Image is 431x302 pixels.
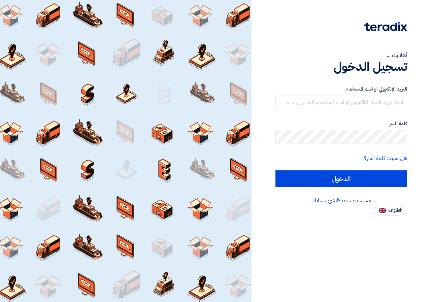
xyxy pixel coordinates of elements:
[275,51,407,59] div: أهلا بك ...
[275,120,407,128] label: كلمة السر
[311,197,338,205] a: أنشئ حسابك
[364,22,407,31] img: Teradix logo
[379,208,386,213] img: en-US.png
[275,85,407,93] label: البريد الإلكتروني او اسم المستخدم
[364,154,407,162] a: هل نسيت كلمة السر؟
[275,197,407,205] div: مستخدم جديد؟
[375,205,404,215] button: English
[275,96,407,109] input: أدخل بريد العمل الإلكتروني او اسم المستخدم الخاص بك ...
[275,59,407,74] h1: تسجيل الدخول
[275,170,407,187] input: الدخول
[388,208,402,213] span: English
